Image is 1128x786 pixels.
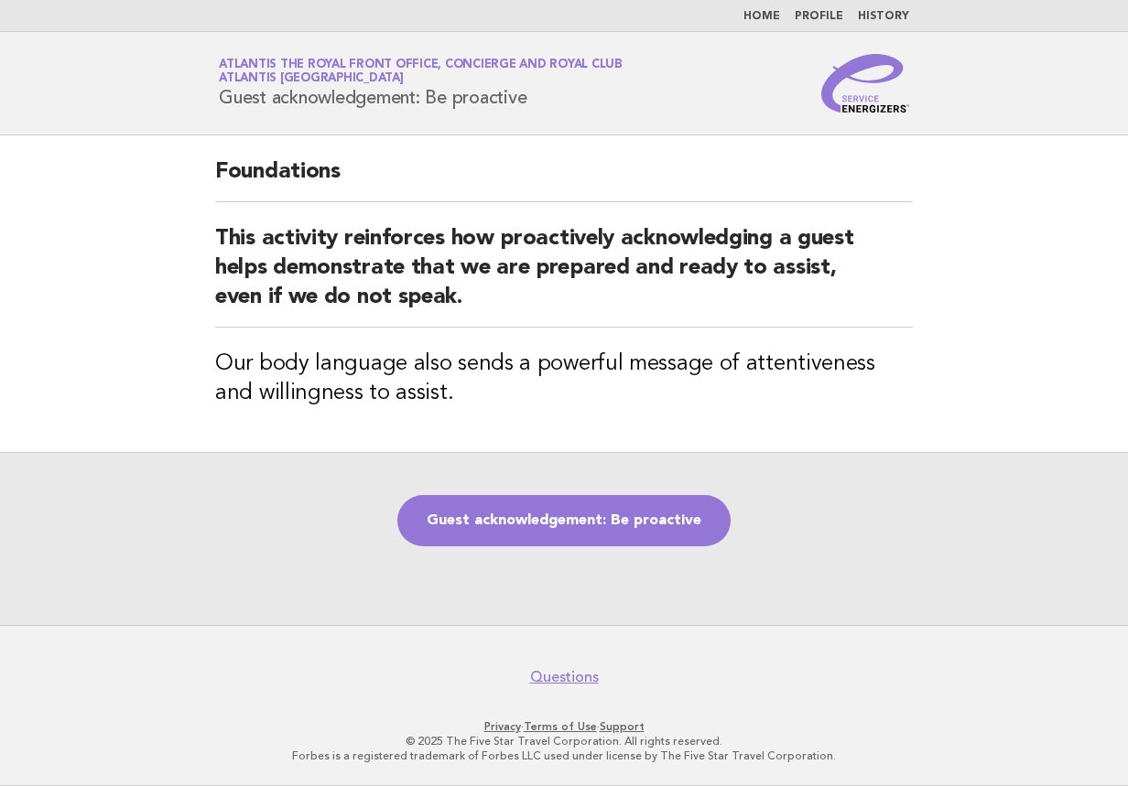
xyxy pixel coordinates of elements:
[743,11,780,22] a: Home
[600,720,645,733] a: Support
[215,157,913,202] h2: Foundations
[524,720,597,733] a: Terms of Use
[219,59,623,84] a: Atlantis The Royal Front Office, Concierge and Royal ClubAtlantis [GEOGRAPHIC_DATA]
[26,719,1102,734] p: · ·
[821,54,909,113] img: Service Energizers
[397,495,731,546] a: Guest acknowledgement: Be proactive
[215,224,913,328] h2: This activity reinforces how proactively acknowledging a guest helps demonstrate that we are prep...
[530,668,599,686] a: Questions
[215,350,913,408] h3: Our body language also sends a powerful message of attentiveness and willingness to assist.
[484,720,521,733] a: Privacy
[219,59,623,107] h1: Guest acknowledgement: Be proactive
[219,73,404,85] span: Atlantis [GEOGRAPHIC_DATA]
[795,11,843,22] a: Profile
[26,734,1102,748] p: © 2025 The Five Star Travel Corporation. All rights reserved.
[858,11,909,22] a: History
[26,748,1102,763] p: Forbes is a registered trademark of Forbes LLC used under license by The Five Star Travel Corpora...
